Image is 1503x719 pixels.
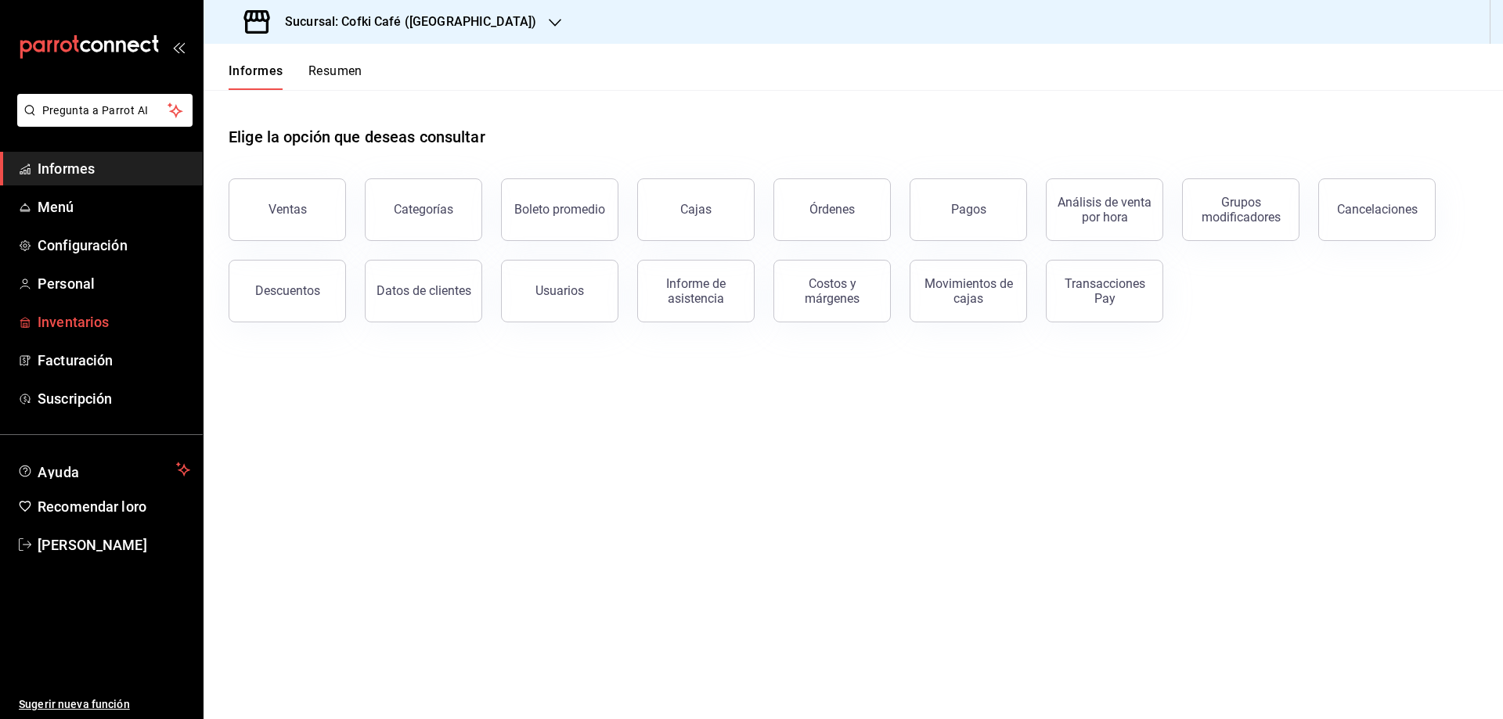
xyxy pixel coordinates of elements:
font: Configuración [38,237,128,253]
button: Ventas [229,178,346,241]
font: Pregunta a Parrot AI [42,104,149,117]
font: Costos y márgenes [805,276,860,306]
font: Resumen [308,63,362,78]
button: Grupos modificadores [1182,178,1299,241]
font: Órdenes [809,202,855,217]
a: Pregunta a Parrot AI [11,113,193,130]
button: Categorías [365,178,482,241]
button: Transacciones Pay [1046,260,1163,322]
font: Pagos [951,202,986,217]
font: Facturación [38,352,113,368]
button: Informe de asistencia [637,260,755,322]
button: Pregunta a Parrot AI [17,94,193,127]
font: Transacciones Pay [1065,276,1145,306]
button: Cajas [637,178,755,241]
div: pestañas de navegación [229,63,362,90]
font: Personal [38,275,95,292]
font: Cancelaciones [1337,202,1418,217]
button: abrir_cajón_menú [172,41,185,53]
font: Recomendar loro [38,498,146,515]
font: Sucursal: Cofki Café ([GEOGRAPHIC_DATA]) [285,14,536,29]
button: Costos y márgenes [773,260,891,322]
font: Informes [229,63,283,78]
font: Informe de asistencia [666,276,726,306]
font: [PERSON_NAME] [38,537,147,553]
button: Análisis de venta por hora [1046,178,1163,241]
font: Descuentos [255,283,320,298]
font: Ayuda [38,464,80,480]
button: Pagos [910,178,1027,241]
font: Boleto promedio [514,202,605,217]
font: Cajas [680,202,712,217]
button: Cancelaciones [1318,178,1436,241]
font: Inventarios [38,314,109,330]
button: Movimientos de cajas [910,260,1027,322]
font: Datos de clientes [377,283,471,298]
font: Sugerir nueva función [19,698,130,710]
font: Movimientos de cajas [925,276,1013,306]
font: Categorías [394,202,453,217]
font: Ventas [269,202,307,217]
font: Análisis de venta por hora [1058,195,1152,225]
font: Elige la opción que deseas consultar [229,128,485,146]
button: Usuarios [501,260,618,322]
button: Descuentos [229,260,346,322]
button: Boleto promedio [501,178,618,241]
font: Suscripción [38,390,112,407]
font: Grupos modificadores [1202,195,1281,225]
font: Informes [38,160,95,177]
font: Menú [38,199,74,215]
font: Usuarios [535,283,584,298]
button: Datos de clientes [365,260,482,322]
button: Órdenes [773,178,891,241]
